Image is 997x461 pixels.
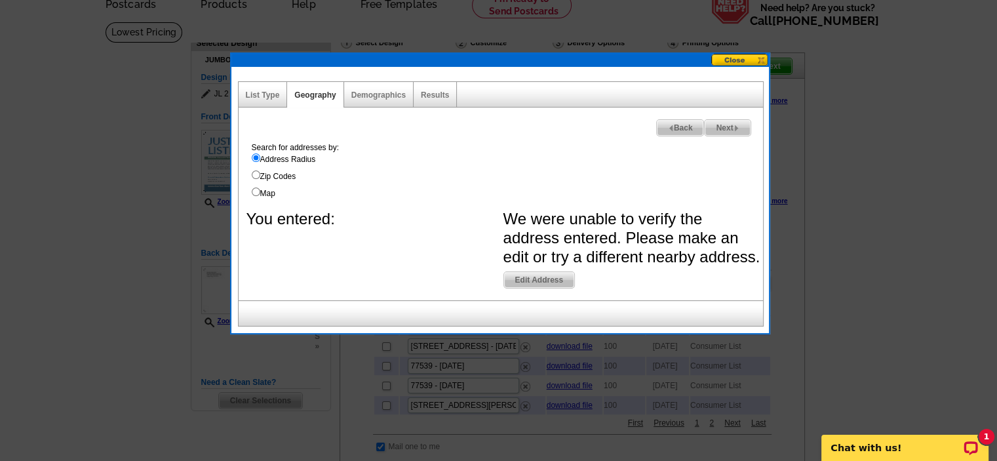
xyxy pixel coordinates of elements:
a: Results [421,90,449,100]
span: Edit Address [504,272,575,288]
a: Demographics [351,90,406,100]
label: Map [252,188,763,199]
label: Address Radius [252,153,763,165]
h4: We were unable to verify the address entered. Please make an edit or try a different nearby address. [503,210,760,266]
a: List Type [246,90,280,100]
input: Zip Codes [252,170,260,179]
a: Back [656,119,705,136]
div: Search for addresses by: [245,142,763,199]
span: Next [705,120,750,136]
a: Next [704,119,751,136]
img: button-prev-arrow-gray.png [668,125,674,131]
a: Geography [294,90,336,100]
input: Map [252,188,260,196]
input: Address Radius [252,153,260,162]
label: Zip Codes [252,170,763,182]
iframe: LiveChat chat widget [813,420,997,461]
h4: You entered: [246,210,503,229]
span: Back [657,120,704,136]
img: button-next-arrow-gray.png [733,125,739,131]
